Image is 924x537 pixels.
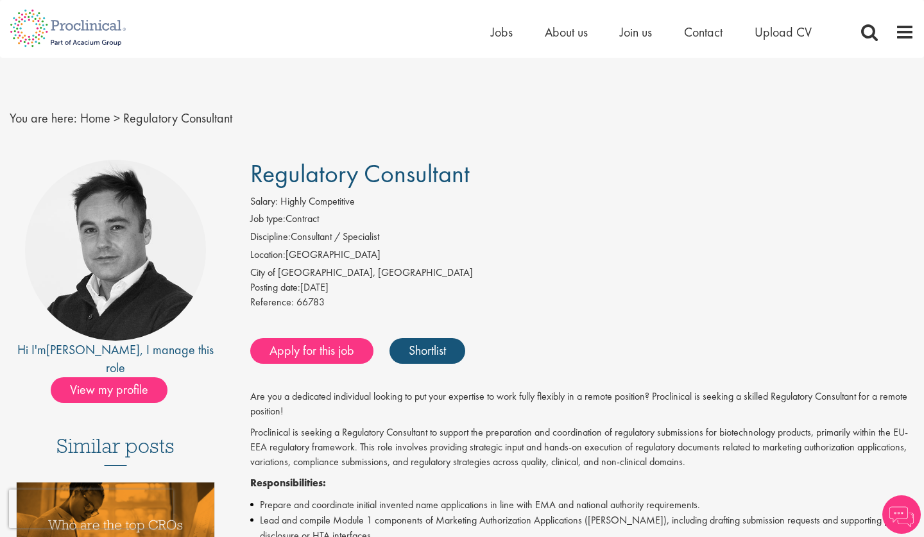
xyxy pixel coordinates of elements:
[684,24,723,40] a: Contact
[882,495,921,534] img: Chatbot
[56,435,175,466] h3: Similar posts
[123,110,232,126] span: Regulatory Consultant
[51,377,167,403] span: View my profile
[80,110,110,126] a: breadcrumb link
[250,280,914,295] div: [DATE]
[389,338,465,364] a: Shortlist
[250,476,326,490] strong: Responsibilities:
[25,160,206,341] img: imeage of recruiter Peter Duvall
[755,24,812,40] a: Upload CV
[250,338,373,364] a: Apply for this job
[250,266,914,280] div: City of [GEOGRAPHIC_DATA], [GEOGRAPHIC_DATA]
[46,341,140,358] a: [PERSON_NAME]
[491,24,513,40] a: Jobs
[250,425,914,470] p: Proclinical is seeking a Regulatory Consultant to support the preparation and coordination of reg...
[250,389,914,419] p: Are you a dedicated individual looking to put your expertise to work fully flexibly in a remote p...
[280,194,355,208] span: Highly Competitive
[250,212,914,230] li: Contract
[250,280,300,294] span: Posting date:
[10,341,221,377] div: Hi I'm , I manage this role
[250,194,278,209] label: Salary:
[250,230,291,244] label: Discipline:
[9,490,173,528] iframe: reCAPTCHA
[250,295,294,310] label: Reference:
[114,110,120,126] span: >
[250,248,914,266] li: [GEOGRAPHIC_DATA]
[250,230,914,248] li: Consultant / Specialist
[250,157,470,190] span: Regulatory Consultant
[296,295,325,309] span: 66783
[250,248,286,262] label: Location:
[51,380,180,396] a: View my profile
[250,497,914,513] li: Prepare and coordinate initial invented name applications in line with EMA and national authority...
[10,110,77,126] span: You are here:
[620,24,652,40] a: Join us
[250,212,286,226] label: Job type:
[545,24,588,40] a: About us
